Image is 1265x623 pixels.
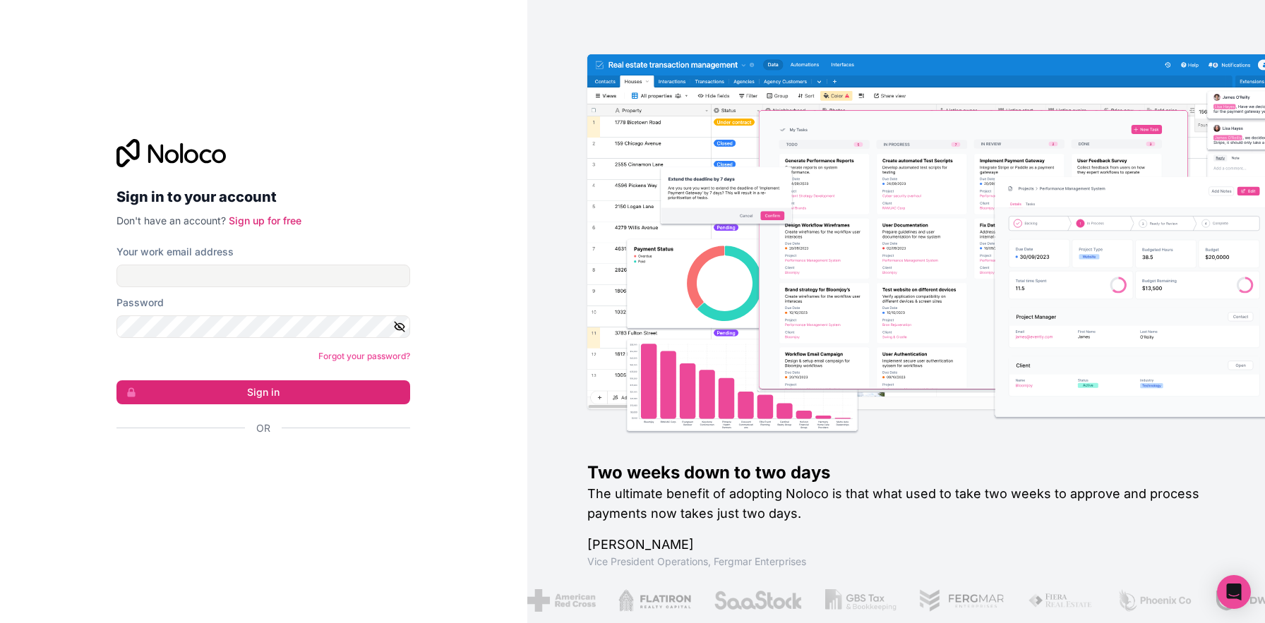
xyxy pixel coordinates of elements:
[109,451,406,482] iframe: Sign in with Google Button
[229,214,301,226] a: Sign up for free
[116,380,410,404] button: Sign in
[256,421,270,435] span: Or
[1217,575,1251,609] div: Open Intercom Messenger
[116,245,234,259] label: Your work email address
[1116,589,1192,612] img: /assets/phoenix-BREaitsQ.png
[618,589,691,612] img: /assets/flatiron-C8eUkumj.png
[587,461,1220,484] h1: Two weeks down to two days
[919,589,1005,612] img: /assets/fergmar-CudnrXN5.png
[587,555,1220,569] h1: Vice President Operations , Fergmar Enterprises
[116,265,410,287] input: Email address
[116,214,226,226] span: Don't have an account?
[318,351,410,361] a: Forgot your password?
[825,589,897,612] img: /assets/gbstax-C-GtDUiK.png
[116,296,164,310] label: Password
[1028,589,1094,612] img: /assets/fiera-fwj2N5v4.png
[116,315,410,338] input: Password
[714,589,803,612] img: /assets/saastock-C6Zbiodz.png
[527,589,595,612] img: /assets/american-red-cross-BAupjrZR.png
[116,184,410,210] h2: Sign in to your account
[587,484,1220,524] h2: The ultimate benefit of adopting Noloco is that what used to take two weeks to approve and proces...
[587,535,1220,555] h1: [PERSON_NAME]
